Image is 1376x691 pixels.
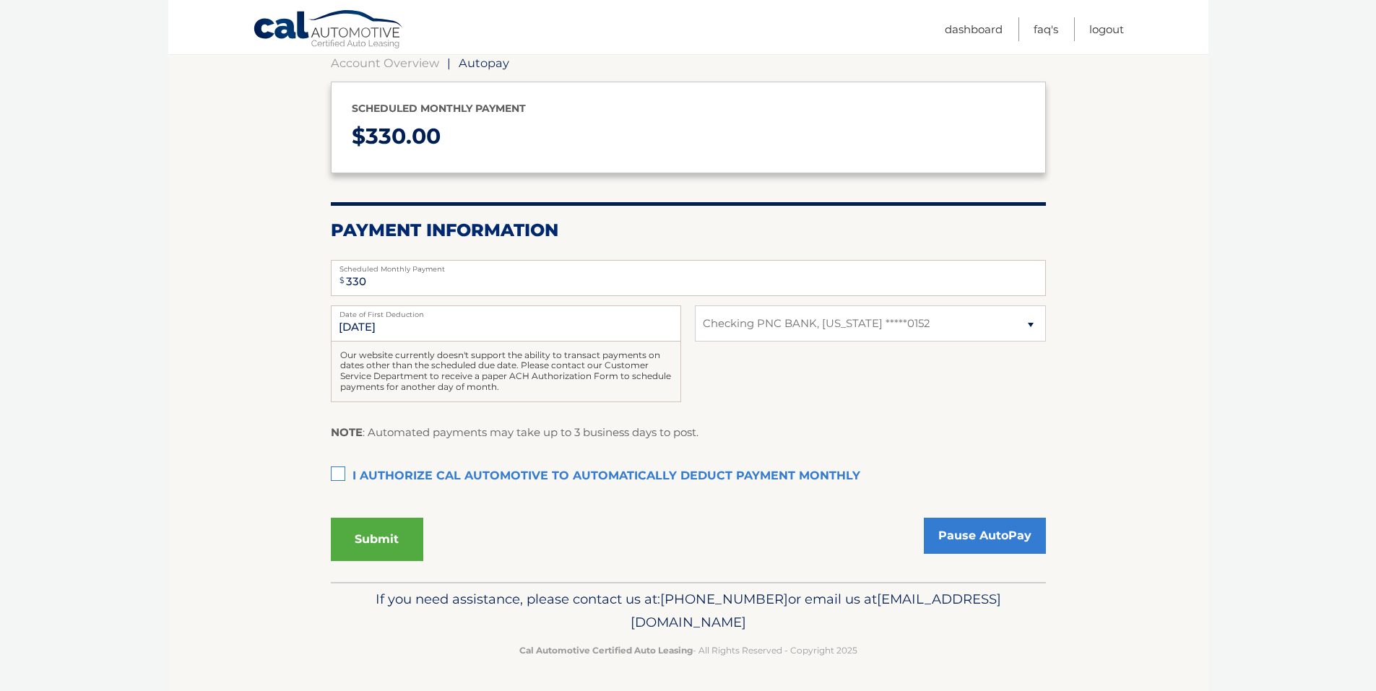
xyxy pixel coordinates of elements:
span: [PHONE_NUMBER] [660,591,788,607]
p: - All Rights Reserved - Copyright 2025 [340,643,1037,658]
p: Scheduled monthly payment [352,100,1025,118]
a: Pause AutoPay [924,518,1046,554]
span: [EMAIL_ADDRESS][DOMAIN_NAME] [631,591,1001,630]
div: Our website currently doesn't support the ability to transact payments on dates other than the sc... [331,342,681,402]
span: | [447,56,451,70]
a: Cal Automotive [253,9,404,51]
strong: NOTE [331,425,363,439]
label: Date of First Deduction [331,305,681,317]
button: Submit [331,518,423,561]
p: : Automated payments may take up to 3 business days to post. [331,423,698,442]
label: Scheduled Monthly Payment [331,260,1046,271]
input: Payment Amount [331,260,1046,296]
strong: Cal Automotive Certified Auto Leasing [519,645,693,656]
a: Logout [1089,17,1124,41]
a: Dashboard [945,17,1003,41]
a: FAQ's [1034,17,1058,41]
a: Account Overview [331,56,439,70]
span: Autopay [459,56,509,70]
p: $ [352,118,1025,156]
label: I authorize cal automotive to automatically deduct payment monthly [331,462,1046,491]
span: 330.00 [365,123,441,149]
p: If you need assistance, please contact us at: or email us at [340,588,1037,634]
input: Payment Date [331,305,681,342]
h2: Payment Information [331,220,1046,241]
span: $ [335,264,349,297]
